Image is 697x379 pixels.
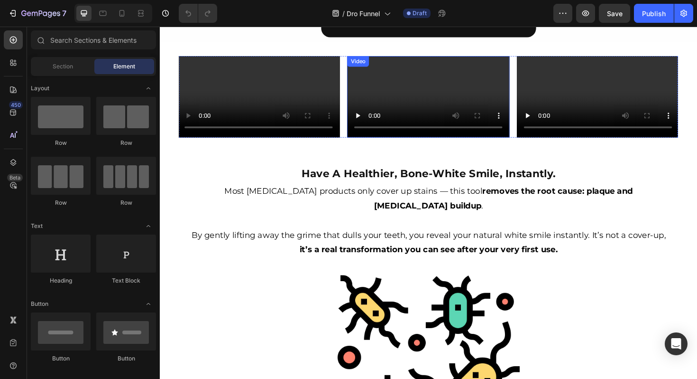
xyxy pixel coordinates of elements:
[31,199,91,207] div: Row
[53,62,73,71] span: Section
[642,9,666,19] div: Publish
[96,276,156,285] div: Text Block
[665,332,688,355] div: Open Intercom Messenger
[141,218,156,234] span: Toggle open
[4,4,71,23] button: 7
[634,4,674,23] button: Publish
[141,81,156,96] span: Toggle open
[340,185,342,195] span: .
[96,139,156,147] div: Row
[31,139,91,147] div: Row
[200,33,220,41] div: Video
[150,149,419,162] strong: Have A Healthier, Bone-White Smile, Instantly.
[31,300,48,308] span: Button
[33,216,536,226] span: By gently lifting away the grime that dulls your teeth, you reveal your natural white smile insta...
[179,4,217,23] div: Undo/Redo
[31,30,156,49] input: Search Sections & Elements
[18,31,191,117] video: Video
[599,4,630,23] button: Save
[160,27,697,379] iframe: Design area
[341,169,397,180] strong: removes the
[7,174,23,181] div: Beta
[413,9,427,18] span: Draft
[68,169,341,180] span: Most [MEDICAL_DATA] products only cover up stains — this tool
[31,276,91,285] div: Heading
[31,222,43,230] span: Text
[62,8,66,19] p: 7
[342,9,345,19] span: /
[347,9,380,19] span: Dro Funnel
[31,354,91,363] div: Button
[96,354,156,363] div: Button
[198,31,370,117] video: Video
[148,231,422,241] strong: it’s a real transformation you can see after your very first use.
[113,62,135,71] span: Element
[607,9,623,18] span: Save
[141,296,156,312] span: Toggle open
[227,169,501,195] strong: root cause: plaque and [MEDICAL_DATA] buildup
[378,31,550,117] video: Video
[96,199,156,207] div: Row
[31,84,49,93] span: Layout
[9,101,23,109] div: 450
